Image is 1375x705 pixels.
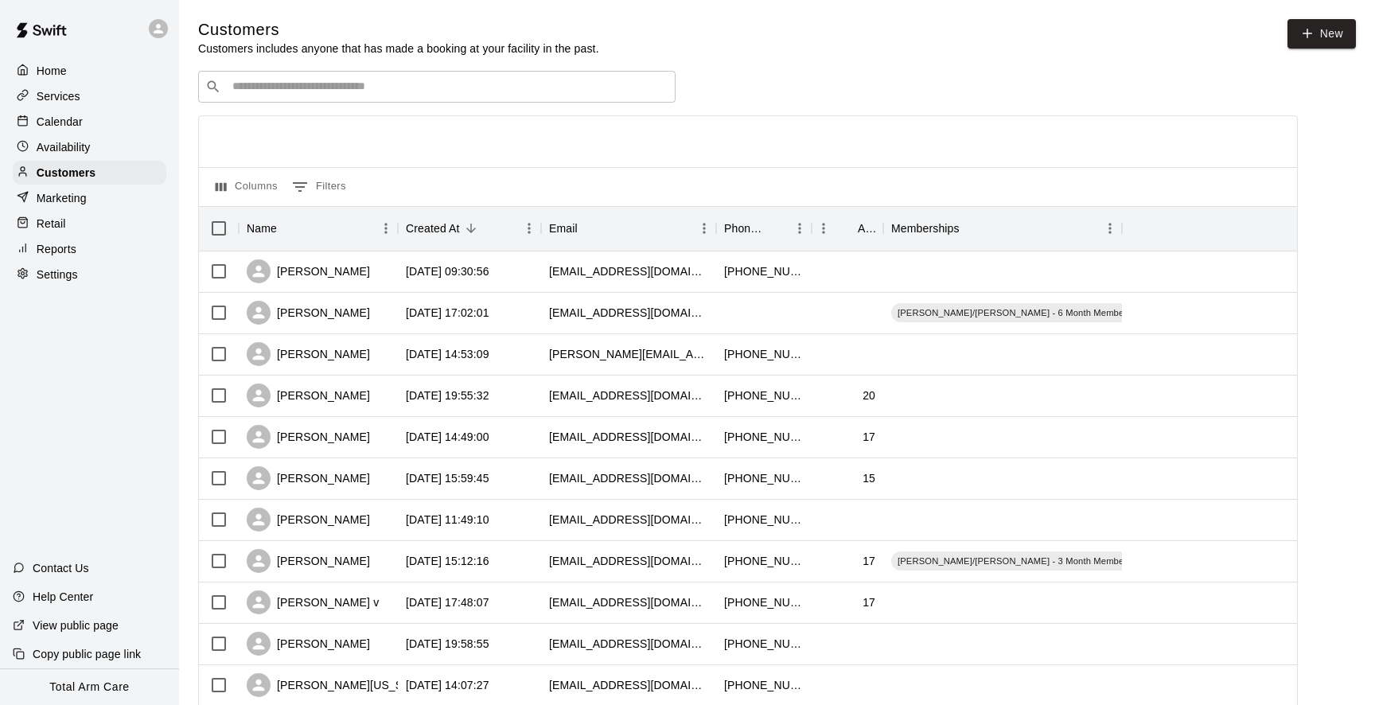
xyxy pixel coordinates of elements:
button: Menu [1098,216,1122,240]
button: Sort [460,217,482,240]
p: Help Center [33,589,93,605]
div: Phone Number [724,206,765,251]
p: Total Arm Care [49,679,129,695]
div: [PERSON_NAME][US_STATE] [247,673,434,697]
div: +19739957467 [724,553,804,569]
div: Memberships [883,206,1122,251]
div: mayrocha02@gmail.com [549,512,708,528]
button: Sort [960,217,982,240]
div: [PERSON_NAME] [247,508,370,532]
p: Services [37,88,80,104]
a: New [1287,19,1356,49]
button: Menu [374,216,398,240]
div: [PERSON_NAME] [247,549,370,573]
div: 2025-10-07 14:53:09 [406,346,489,362]
div: josephmaurov@gmail.com [549,594,708,610]
p: Calendar [37,114,83,130]
p: Availability [37,139,91,155]
div: [PERSON_NAME] [247,425,370,449]
div: 2025-09-30 14:07:27 [406,677,489,693]
div: [PERSON_NAME]/[PERSON_NAME] - 3 Month Membership - 2x per week [891,551,1208,571]
div: +19084777741 [724,512,804,528]
div: bls112099@gmail.com [549,263,708,279]
div: +18472751996 [724,677,804,693]
div: 2025-10-03 15:59:45 [406,470,489,486]
a: Calendar [13,110,166,134]
button: Sort [765,217,788,240]
button: Menu [692,216,716,240]
div: +19738409479 [724,388,804,403]
div: doreyfamily@aol.com [549,305,708,321]
p: Settings [37,267,78,282]
div: Name [239,206,398,251]
div: washington2611@gmail.com [549,677,708,693]
span: [PERSON_NAME]/[PERSON_NAME] - 6 Month Membership - 2x per week [891,306,1208,319]
div: 17 [863,594,875,610]
div: [PERSON_NAME] [247,632,370,656]
button: Sort [578,217,600,240]
div: john.a.cuzzocrea@gmail.com [549,346,708,362]
div: [PERSON_NAME] [247,466,370,490]
div: [PERSON_NAME] [247,384,370,407]
div: [PERSON_NAME] [247,342,370,366]
p: Home [37,63,67,79]
div: Memberships [891,206,960,251]
p: Customers includes anyone that has made a booking at your facility in the past. [198,41,599,56]
div: 2025-10-09 09:30:56 [406,263,489,279]
h5: Customers [198,19,599,41]
button: Menu [812,216,836,240]
div: 20 [863,388,875,403]
a: Reports [13,237,166,261]
p: Copy public page link [33,646,141,662]
p: Marketing [37,190,87,206]
div: [PERSON_NAME] v [247,590,379,614]
div: mikezitola@gmail.com [549,388,708,403]
div: 2025-10-01 17:48:07 [406,594,489,610]
p: Retail [37,216,66,232]
div: [PERSON_NAME]/[PERSON_NAME] - 6 Month Membership - 2x per week [891,303,1208,322]
div: +17328599358 [724,263,804,279]
div: 2025-10-06 19:55:32 [406,388,489,403]
div: 2025-10-05 14:49:00 [406,429,489,445]
a: Marketing [13,186,166,210]
a: Home [13,59,166,83]
button: Select columns [212,174,282,200]
div: caiarr8@hotmail.com [549,553,708,569]
div: 17 [863,553,875,569]
div: Email [549,206,578,251]
div: 15 [863,470,875,486]
div: Search customers by name or email [198,71,676,103]
button: Menu [517,216,541,240]
div: Created At [406,206,460,251]
p: Reports [37,241,76,257]
button: Menu [788,216,812,240]
div: achecchio24@gmail.com [549,470,708,486]
a: Customers [13,161,166,185]
div: [PERSON_NAME] [247,259,370,283]
div: 17 [863,429,875,445]
div: +19177412779 [724,429,804,445]
div: +19174397988 [724,346,804,362]
div: +17325588948 [724,594,804,610]
button: Sort [836,217,858,240]
div: Availability [13,135,166,159]
a: Services [13,84,166,108]
a: Settings [13,263,166,286]
span: [PERSON_NAME]/[PERSON_NAME] - 3 Month Membership - 2x per week [891,555,1208,567]
div: 2025-10-08 17:02:01 [406,305,489,321]
div: Name [247,206,277,251]
div: 2025-10-03 11:49:10 [406,512,489,528]
p: View public page [33,617,119,633]
button: Show filters [288,174,350,200]
p: Customers [37,165,95,181]
div: Age [858,206,875,251]
a: Retail [13,212,166,236]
